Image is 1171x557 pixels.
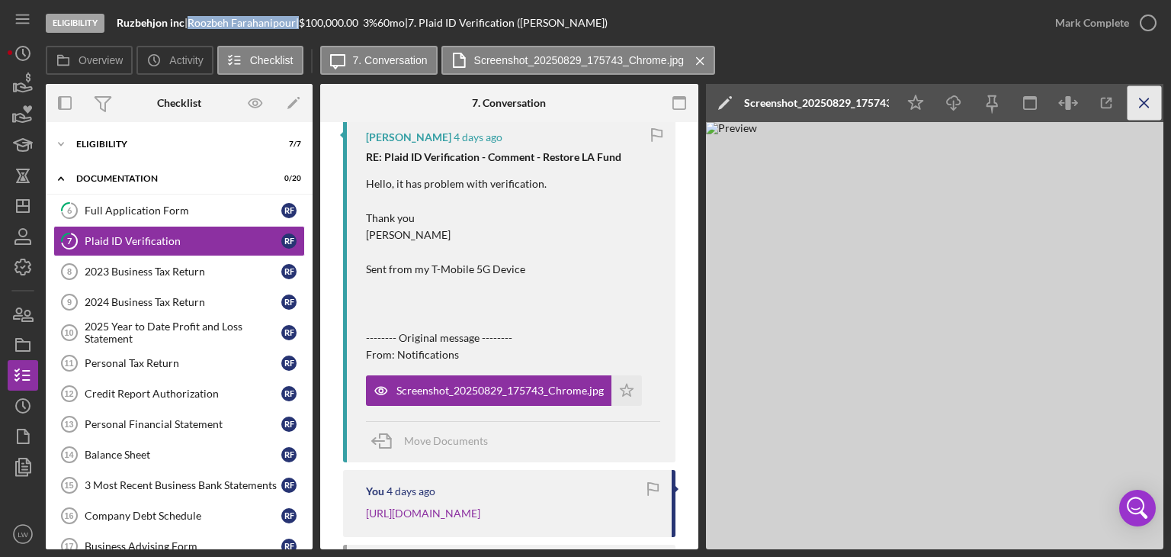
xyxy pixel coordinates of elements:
[281,508,297,523] div: R F
[46,46,133,75] button: Overview
[1055,8,1129,38] div: Mark Complete
[387,485,435,497] time: 2025-08-30 00:18
[366,131,451,143] div: [PERSON_NAME]
[8,519,38,549] button: LW
[67,236,72,246] tspan: 7
[157,97,201,109] div: Checklist
[366,150,621,163] strong: RE: Plaid ID Verification - Comment - Restore LA Fund
[136,46,213,75] button: Activity
[18,530,29,539] text: LW
[472,97,546,109] div: 7. Conversation
[85,418,281,430] div: Personal Financial Statement
[188,17,299,29] div: Roozbeh Farahanipour |
[85,204,281,217] div: Full Application Form
[85,296,281,308] div: 2024 Business Tax Return
[377,17,405,29] div: 60 mo
[281,325,297,340] div: R F
[67,205,72,215] tspan: 6
[64,542,73,551] tspan: 17
[53,317,305,348] a: 102025 Year to Date Profit and Loss StatementRF
[53,348,305,378] a: 11Personal Tax ReturnRF
[64,328,73,337] tspan: 10
[117,16,184,29] b: Ruzbehjon inc
[53,439,305,470] a: 14Balance SheetRF
[79,54,123,66] label: Overview
[281,203,297,218] div: R F
[64,511,73,520] tspan: 16
[117,17,188,29] div: |
[454,131,502,143] time: 2025-08-30 00:58
[64,481,73,490] tspan: 15
[706,122,1163,549] img: Preview
[67,267,72,276] tspan: 8
[405,17,608,29] div: | 7. Plaid ID Verification ([PERSON_NAME])
[281,295,297,310] div: R F
[363,17,377,29] div: 3 %
[76,174,263,183] div: Documentation
[85,235,281,247] div: Plaid ID Verification
[404,434,488,447] span: Move Documents
[85,357,281,369] div: Personal Tax Return
[85,510,281,522] div: Company Debt Schedule
[366,485,384,497] div: You
[274,140,301,149] div: 7 / 7
[474,54,685,66] label: Screenshot_20250829_175743_Chrome.jpg
[366,375,642,406] button: Screenshot_20250829_175743_Chrome.jpg
[281,264,297,279] div: R F
[366,507,480,520] a: [URL][DOMAIN_NAME]
[169,54,203,66] label: Activity
[281,233,297,249] div: R F
[85,320,281,345] div: 2025 Year to Date Profit and Loss Statement
[353,54,428,66] label: 7. Conversation
[85,388,281,400] div: Credit Report Authorization
[53,226,305,256] a: 7Plaid ID VerificationRF
[281,478,297,493] div: R F
[281,539,297,554] div: R F
[85,266,281,278] div: 2023 Business Tax Return
[85,479,281,491] div: 3 Most Recent Business Bank Statements
[46,14,104,33] div: Eligibility
[85,540,281,552] div: Business Advising Form
[250,54,294,66] label: Checklist
[281,417,297,432] div: R F
[1040,8,1163,38] button: Mark Complete
[281,386,297,401] div: R F
[366,175,621,363] p: Hello, it has problem with verification. Thank you [PERSON_NAME] Sent from my T-Mobile 5G Device ...
[281,447,297,462] div: R F
[1119,490,1156,526] div: Open Intercom Messenger
[441,46,716,75] button: Screenshot_20250829_175743_Chrome.jpg
[53,501,305,531] a: 16Company Debt ScheduleRF
[67,298,72,307] tspan: 9
[281,356,297,371] div: R F
[53,409,305,439] a: 13Personal Financial StatementRF
[53,470,305,501] a: 153 Most Recent Business Bank StatementsRF
[76,140,263,149] div: Eligibility
[64,359,73,368] tspan: 11
[366,422,503,460] button: Move Documents
[320,46,438,75] button: 7. Conversation
[64,389,73,398] tspan: 12
[53,287,305,317] a: 92024 Business Tax ReturnRF
[217,46,303,75] button: Checklist
[64,450,74,459] tspan: 14
[274,174,301,183] div: 0 / 20
[53,378,305,409] a: 12Credit Report AuthorizationRF
[85,449,281,461] div: Balance Sheet
[53,195,305,226] a: 6Full Application FormRF
[53,256,305,287] a: 82023 Business Tax ReturnRF
[744,97,889,109] div: Screenshot_20250829_175743_Chrome.jpg
[396,385,604,397] div: Screenshot_20250829_175743_Chrome.jpg
[64,420,73,429] tspan: 13
[299,17,363,29] div: $100,000.00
